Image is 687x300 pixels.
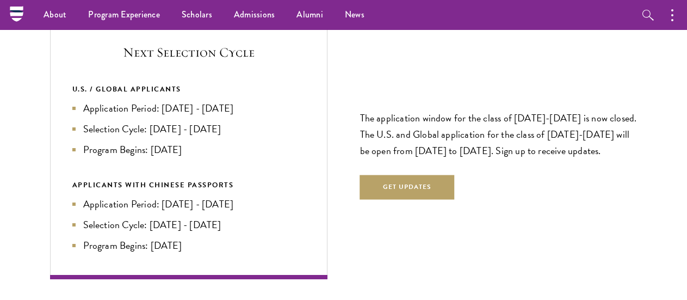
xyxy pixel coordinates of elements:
[72,197,305,212] li: Application Period: [DATE] - [DATE]
[360,175,455,200] button: Get Updates
[72,142,305,157] li: Program Begins: [DATE]
[72,101,305,116] li: Application Period: [DATE] - [DATE]
[360,110,638,159] p: The application window for the class of [DATE]-[DATE] is now closed. The U.S. and Global applicat...
[72,43,305,62] h5: Next Selection Cycle
[72,217,305,232] li: Selection Cycle: [DATE] - [DATE]
[72,121,305,137] li: Selection Cycle: [DATE] - [DATE]
[72,179,305,191] div: APPLICANTS WITH CHINESE PASSPORTS
[72,83,305,95] div: U.S. / GLOBAL APPLICANTS
[72,238,305,253] li: Program Begins: [DATE]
